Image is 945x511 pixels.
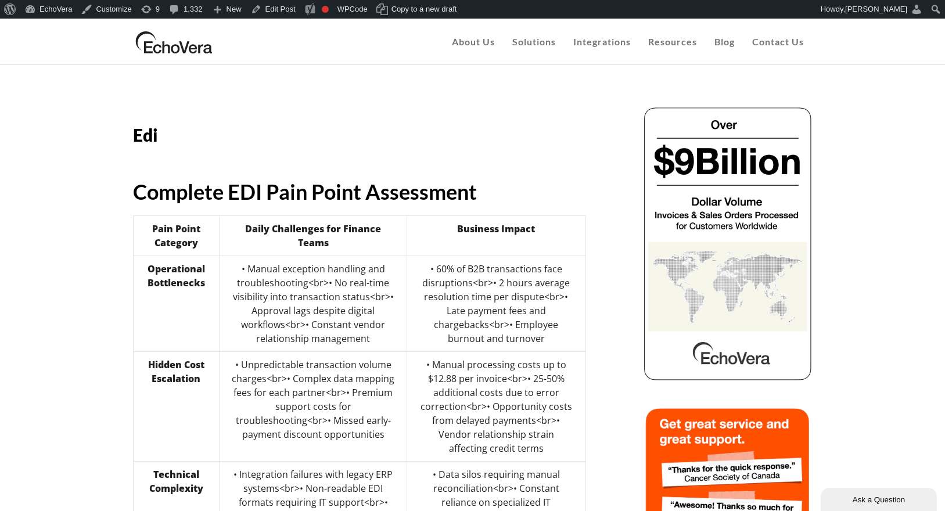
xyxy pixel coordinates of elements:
[133,124,158,145] span: Edi
[642,106,813,382] img: echovera dollar volume
[452,36,495,47] span: About Us
[407,352,585,462] td: • Manual processing costs up to $12.88 per invoice<br>• 25-50% additional costs due to error corr...
[706,19,743,65] a: Blog
[743,19,813,65] a: Contact Us
[149,468,203,495] strong: Technical Complexity
[220,256,407,352] td: • Manual exception handling and troubleshooting<br>• No real-time visibility into transaction sta...
[443,19,504,65] a: About Us
[133,27,215,56] img: EchoVera
[220,352,407,462] td: • Unpredictable transaction volume charges<br>• Complex data mapping fees for each partner<br>• P...
[648,36,697,47] span: Resources
[148,262,205,289] strong: Operational Bottlenecks
[457,222,535,235] strong: Business Impact
[148,358,204,385] strong: Hidden Cost Escalation
[752,36,804,47] span: Contact Us
[245,222,381,249] strong: Daily Challenges for Finance Teams
[714,36,735,47] span: Blog
[573,36,631,47] span: Integrations
[512,36,556,47] span: Solutions
[152,222,200,249] strong: Pain Point Category
[821,485,939,511] iframe: chat widget
[407,256,585,352] td: • 60% of B2B transactions face disruptions<br>• 2 hours average resolution time per dispute<br>• ...
[845,5,907,13] span: [PERSON_NAME]
[322,6,329,13] div: Focus keyphrase not set
[133,178,586,205] h2: Complete EDI Pain Point Assessment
